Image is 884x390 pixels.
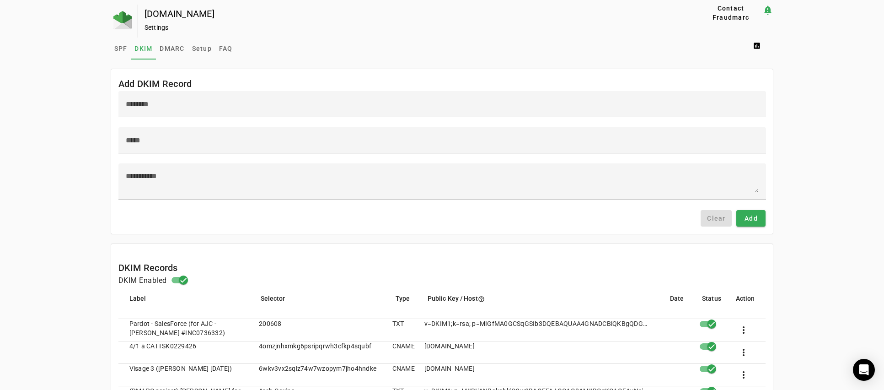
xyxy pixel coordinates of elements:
[729,293,766,319] mat-header-cell: Action
[118,319,252,341] mat-cell: Pardot - SalesForce (for AJC - [PERSON_NAME] #INC0736332)
[252,364,385,386] mat-cell: 6wkv3vx2sqlz74w7wzopym7jho4hndke
[131,38,156,60] a: DKIM
[111,38,131,60] a: SPF
[156,38,188,60] a: DMARC
[118,341,252,364] mat-cell: 4/1 a CATTSK0229426
[745,214,758,223] span: Add
[695,293,729,319] mat-header-cell: Status
[663,293,695,319] mat-header-cell: Date
[192,45,212,52] span: Setup
[118,293,253,319] mat-header-cell: Label
[114,45,128,52] span: SPF
[252,319,385,341] mat-cell: 200608
[417,364,656,386] mat-cell: [DOMAIN_NAME]
[478,296,485,303] i: help_outline
[762,5,773,16] mat-icon: notification_important
[134,45,152,52] span: DKIM
[417,319,656,341] mat-cell: v=DKIM1;k=rsa; p=MIGfMA0GCSqGSIb3DQEBAQUAA4GNADCBiQKBgQDGoQCNwAQdJBy23MrShs1EuHqK/dtDC33QrTqgWd9C...
[385,364,417,386] mat-cell: CNAME
[385,319,417,341] mat-cell: TXT
[420,293,663,319] mat-header-cell: Public Key / Host
[219,45,233,52] span: FAQ
[113,11,132,29] img: Fraudmarc Logo
[118,260,178,275] mat-card-title: DKIM Records
[385,341,417,364] mat-cell: CNAME
[118,76,192,91] mat-card-title: Add DKIM Record
[703,4,759,22] span: Contact Fraudmarc
[252,341,385,364] mat-cell: 4omzjnhxmkg6psripqrwh3cfkp4squbf
[145,23,670,32] div: Settings
[736,210,766,227] button: Add
[699,5,763,21] button: Contact Fraudmarc
[160,45,184,52] span: DMARC
[388,293,420,319] mat-header-cell: Type
[188,38,215,60] a: Setup
[145,9,670,18] div: [DOMAIN_NAME]
[118,364,252,386] mat-cell: Visage 3 ([PERSON_NAME] [DATE])
[118,275,167,286] h4: DKIM Enabled
[215,38,236,60] a: FAQ
[253,293,388,319] mat-header-cell: Selector
[417,341,656,364] mat-cell: [DOMAIN_NAME]
[853,359,875,381] div: Open Intercom Messenger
